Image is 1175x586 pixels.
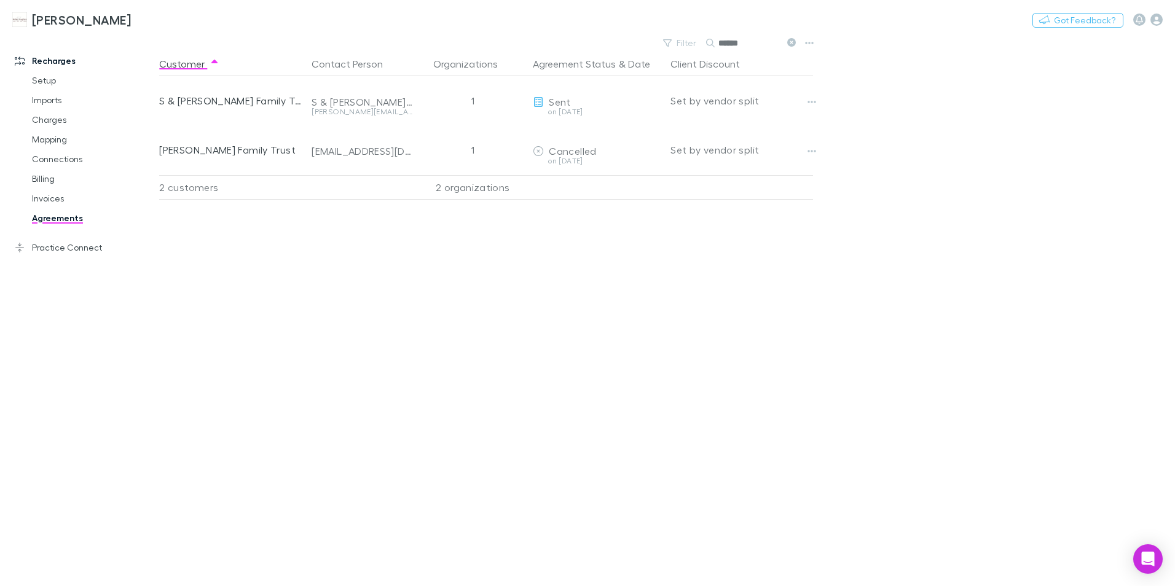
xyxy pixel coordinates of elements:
[20,90,166,110] a: Imports
[670,125,813,174] div: Set by vendor split
[417,175,528,200] div: 2 organizations
[417,76,528,125] div: 1
[159,175,307,200] div: 2 customers
[670,76,813,125] div: Set by vendor split
[159,52,219,76] button: Customer
[628,52,650,76] button: Date
[670,52,755,76] button: Client Discount
[1032,13,1123,28] button: Got Feedback?
[533,52,661,76] div: &
[549,96,570,107] span: Sent
[312,52,398,76] button: Contact Person
[312,145,412,157] div: [EMAIL_ADDRESS][DOMAIN_NAME]
[32,12,131,27] h3: [PERSON_NAME]
[312,108,412,115] div: [PERSON_NAME][EMAIL_ADDRESS][DOMAIN_NAME]
[20,71,166,90] a: Setup
[20,208,166,228] a: Agreements
[533,157,661,165] div: on [DATE]
[159,76,302,125] div: S & [PERSON_NAME] Family Trust
[159,125,302,174] div: [PERSON_NAME] Family Trust
[20,130,166,149] a: Mapping
[417,125,528,174] div: 1
[533,52,616,76] button: Agreement Status
[20,169,166,189] a: Billing
[657,36,704,50] button: Filter
[12,12,27,27] img: Hales Douglass's Logo
[533,108,661,115] div: on [DATE]
[2,51,166,71] a: Recharges
[5,5,138,34] a: [PERSON_NAME]
[2,238,166,257] a: Practice Connect
[312,96,412,108] div: S & [PERSON_NAME] Family Trust
[1133,544,1163,574] div: Open Intercom Messenger
[433,52,513,76] button: Organizations
[20,149,166,169] a: Connections
[20,189,166,208] a: Invoices
[20,110,166,130] a: Charges
[549,145,596,157] span: Cancelled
